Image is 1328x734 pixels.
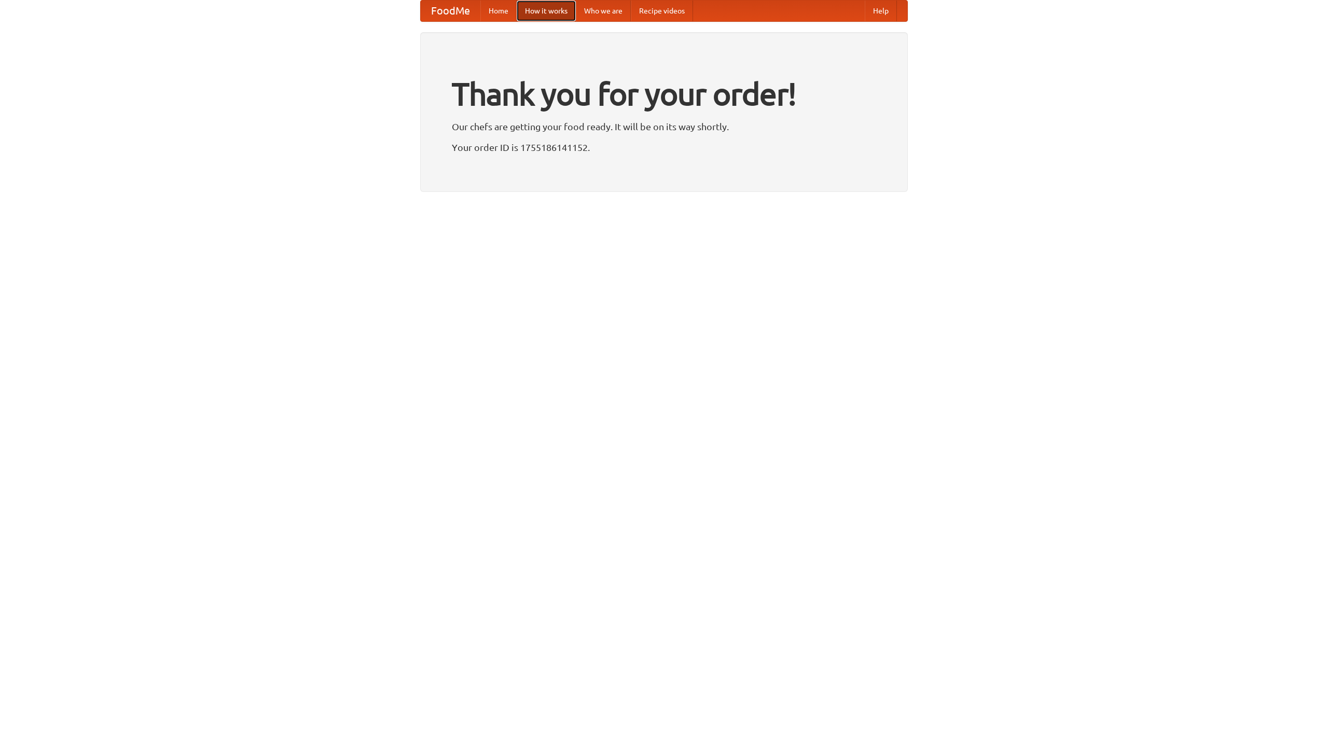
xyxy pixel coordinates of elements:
[421,1,480,21] a: FoodMe
[517,1,576,21] a: How it works
[452,119,876,134] p: Our chefs are getting your food ready. It will be on its way shortly.
[631,1,693,21] a: Recipe videos
[452,140,876,155] p: Your order ID is 1755186141152.
[480,1,517,21] a: Home
[452,69,876,119] h1: Thank you for your order!
[576,1,631,21] a: Who we are
[865,1,897,21] a: Help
